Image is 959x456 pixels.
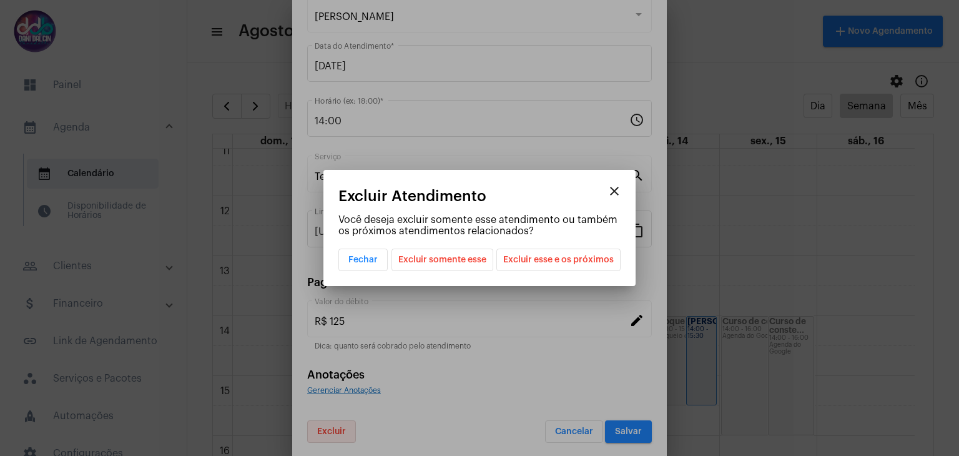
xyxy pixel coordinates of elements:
p: Você deseja excluir somente esse atendimento ou também os próximos atendimentos relacionados? [338,214,621,237]
button: Excluir esse e os próximos [496,249,621,271]
button: Fechar [338,249,388,271]
span: Excluir somente esse [398,249,486,270]
span: Excluir esse e os próximos [503,249,614,270]
span: Excluir Atendimento [338,188,486,204]
mat-icon: close [607,184,622,199]
button: Excluir somente esse [391,249,493,271]
span: Fechar [348,255,378,264]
